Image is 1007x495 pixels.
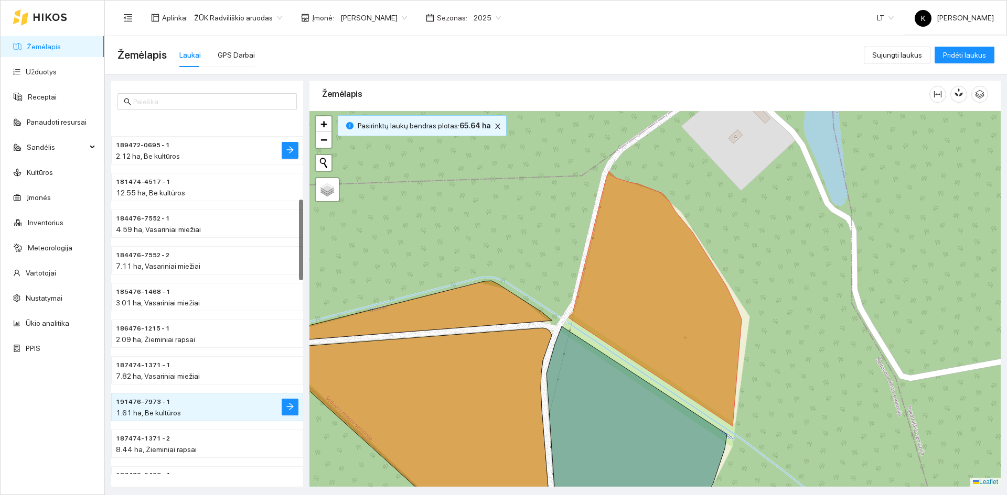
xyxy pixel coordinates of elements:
[218,49,255,61] div: GPS Darbai
[28,218,63,227] a: Inventorius
[116,397,170,407] span: 191476-7973 - 1
[316,155,331,171] button: Initiate a new search
[346,122,353,129] span: info-circle
[133,96,291,107] input: Paieška
[282,142,298,159] button: arrow-right
[179,49,201,61] div: Laukai
[915,14,994,22] span: [PERSON_NAME]
[872,49,922,61] span: Sujungti laukus
[437,12,467,24] span: Sezonas :
[116,360,170,370] span: 187474-1371 - 1
[116,262,200,270] span: 7.11 ha, Vasariniai miežiai
[27,137,87,158] span: Sandėlis
[162,12,188,24] span: Aplinka :
[116,324,170,334] span: 186476-1215 - 1
[316,178,339,201] a: Layers
[312,12,334,24] span: Įmonė :
[286,402,294,412] span: arrow-right
[26,319,69,327] a: Ūkio analitika
[320,117,327,130] span: +
[116,372,200,380] span: 7.82 ha, Vasariniai miežiai
[116,140,170,150] span: 189472-0695 - 1
[26,269,56,277] a: Vartotojai
[459,122,490,130] b: 65.64 ha
[116,225,201,234] span: 4.59 ha, Vasariniai miežiai
[123,13,133,23] span: menu-fold
[491,120,504,133] button: close
[116,299,200,307] span: 3.01 ha, Vasariniai miežiai
[358,120,490,131] span: Pasirinktų laukų bendras plotas :
[116,409,181,417] span: 1.61 ha, Be kultūros
[316,116,331,132] a: Zoom in
[28,93,57,101] a: Receptai
[26,294,62,302] a: Nustatymai
[973,478,998,486] a: Leaflet
[301,14,309,22] span: shop
[116,335,195,344] span: 2.09 ha, Žieminiai rapsai
[474,10,501,26] span: 2025
[426,14,434,22] span: calendar
[116,214,170,224] span: 184476-7552 - 1
[117,7,138,28] button: menu-fold
[27,118,87,126] a: Panaudoti resursai
[116,287,170,297] span: 185476-1468 - 1
[930,90,946,98] span: column-width
[282,399,298,415] button: arrow-right
[921,10,925,27] span: K
[877,10,894,26] span: LT
[27,193,51,202] a: Įmonės
[151,14,159,22] span: layout
[864,51,930,59] a: Sujungti laukus
[320,133,327,146] span: −
[935,51,994,59] a: Pridėti laukus
[286,146,294,156] span: arrow-right
[27,42,61,51] a: Žemėlapis
[340,10,407,26] span: Jonas Ruškys
[316,132,331,148] a: Zoom out
[28,244,72,252] a: Meteorologija
[943,49,986,61] span: Pridėti laukus
[492,123,504,130] span: close
[116,189,185,197] span: 12.55 ha, Be kultūros
[116,445,197,454] span: 8.44 ha, Žieminiai rapsai
[116,434,170,444] span: 187474-1371 - 2
[322,79,929,109] div: Žemėlapis
[935,47,994,63] button: Pridėti laukus
[116,250,169,260] span: 184476-7552 - 2
[27,168,53,177] a: Kultūros
[26,344,40,353] a: PPIS
[116,177,170,187] span: 181474-4517 - 1
[117,47,167,63] span: Žemėlapis
[864,47,930,63] button: Sujungti laukus
[124,98,131,105] span: search
[26,68,57,76] a: Užduotys
[194,10,282,26] span: ŽŪK Radviliškio aruodas
[929,86,946,103] button: column-width
[116,152,180,160] span: 2.12 ha, Be kultūros
[116,470,170,480] span: 187476-0403 - 1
